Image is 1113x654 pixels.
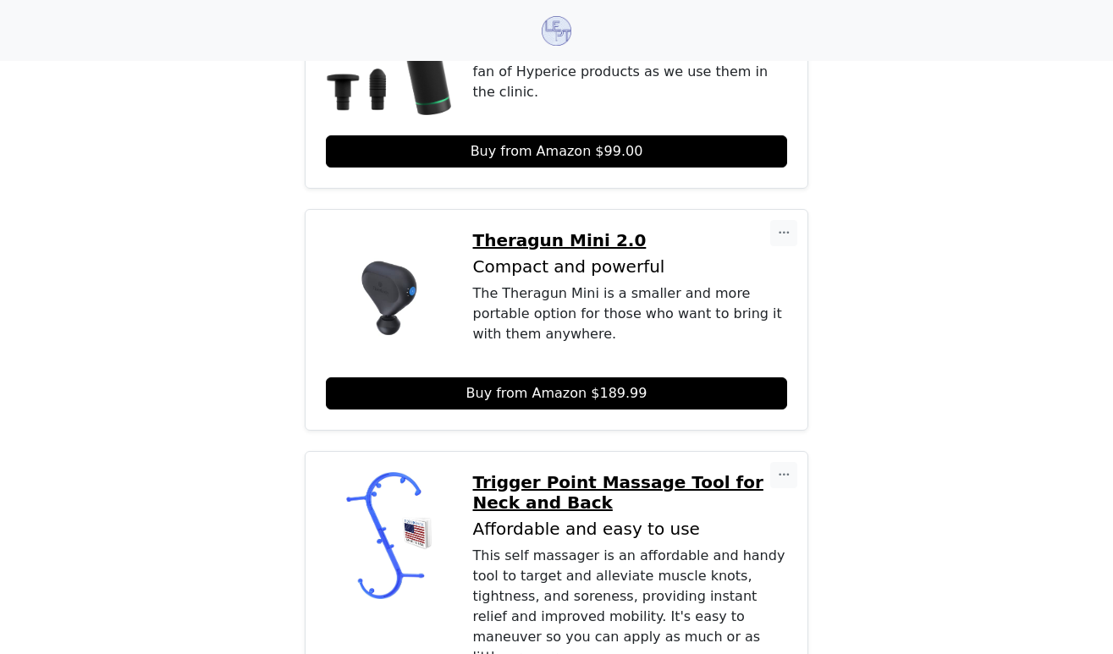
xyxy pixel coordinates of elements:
a: Buy from Amazon $99.00 [326,135,788,168]
p: Compact and powerful [473,257,788,277]
a: Trigger Point Massage Tool for Neck and Back [473,472,788,513]
p: Affordable and easy to use [473,519,788,539]
img: Theragun Mini 2.0 [326,230,453,357]
img: Trigger Point Massage Tool for Neck and Back [326,472,453,599]
a: Theragun Mini 2.0 [473,230,788,250]
div: Percussion tools have been popular. We are a fan of Hyperice products as we use them in the clinic. [473,41,788,102]
img: Lands End Physical Therapy [542,16,571,46]
a: Buy from Amazon $189.99 [326,377,788,409]
div: The Theragun Mini is a smaller and more portable option for those who want to bring it with them ... [473,283,788,344]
